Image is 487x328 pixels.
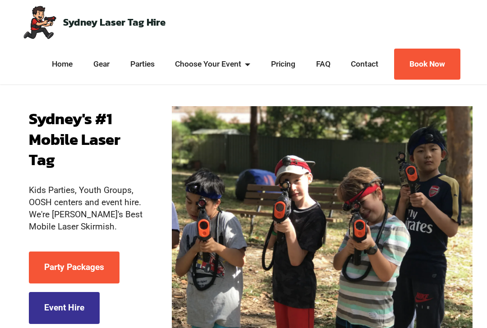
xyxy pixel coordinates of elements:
[29,252,119,283] a: Party Packages
[63,17,165,27] a: Sydney Laser Tag Hire
[269,58,298,70] a: Pricing
[29,292,100,324] a: Event Hire
[313,58,333,70] a: FAQ
[50,58,75,70] a: Home
[173,58,253,70] a: Choose Your Event
[29,184,143,233] p: Kids Parties, Youth Groups, OOSH centers and event hire. We're [PERSON_NAME]'s Best Mobile Laser ...
[128,58,157,70] a: Parties
[22,4,57,40] img: Mobile Laser Tag Parties Sydney
[91,58,112,70] a: Gear
[29,107,120,171] strong: Sydney's #1 Mobile Laser Tag
[394,49,460,80] a: Book Now
[349,58,381,70] a: Contact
